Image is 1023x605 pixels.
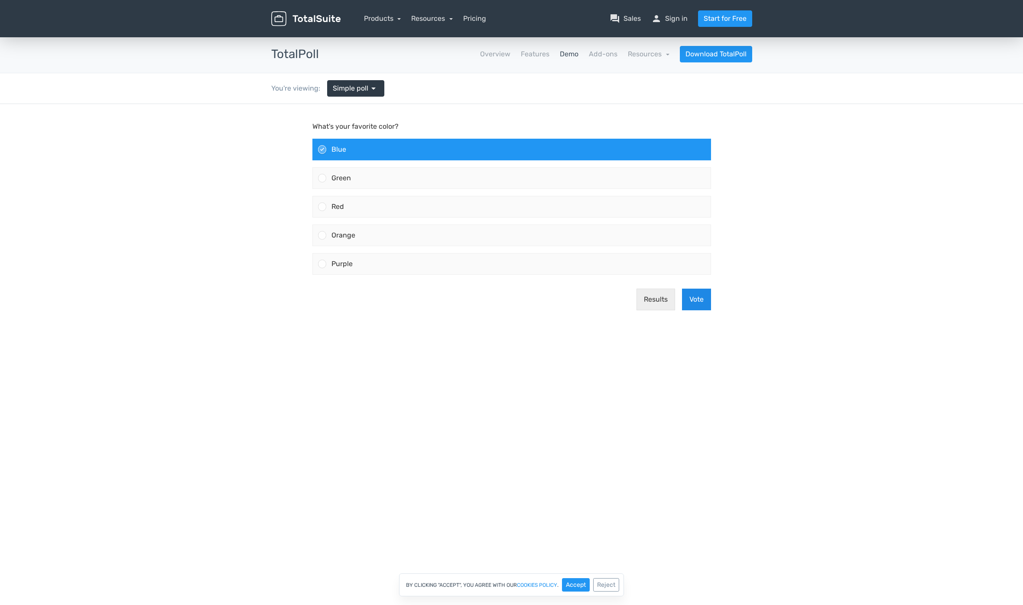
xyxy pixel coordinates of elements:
a: Resources [411,14,453,23]
button: Reject [593,578,619,592]
span: Blue [331,41,346,49]
a: Demo [560,49,578,59]
a: personSign in [651,13,688,24]
span: person [651,13,662,24]
img: TotalSuite for WordPress [271,11,341,26]
p: What's your favorite color? [312,17,711,28]
button: Accept [562,578,590,592]
a: Simple poll arrow_drop_down [327,80,384,97]
a: Features [521,49,549,59]
a: Start for Free [698,10,752,27]
div: By clicking "Accept", you agree with our . [399,573,624,596]
a: Resources [628,50,669,58]
a: Pricing [463,13,486,24]
span: Green [331,70,351,78]
span: Red [331,98,344,107]
a: Download TotalPoll [680,46,752,62]
a: Products [364,14,401,23]
button: Vote [682,185,711,206]
span: Purple [331,156,353,164]
a: Add-ons [589,49,617,59]
button: Results [637,185,675,206]
div: You're viewing: [271,83,327,94]
a: Overview [480,49,510,59]
span: Simple poll [333,83,368,94]
span: Orange [331,127,355,135]
a: question_answerSales [610,13,641,24]
span: question_answer [610,13,620,24]
h3: TotalPoll [271,48,319,61]
a: cookies policy [517,582,557,588]
span: arrow_drop_down [368,83,379,94]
